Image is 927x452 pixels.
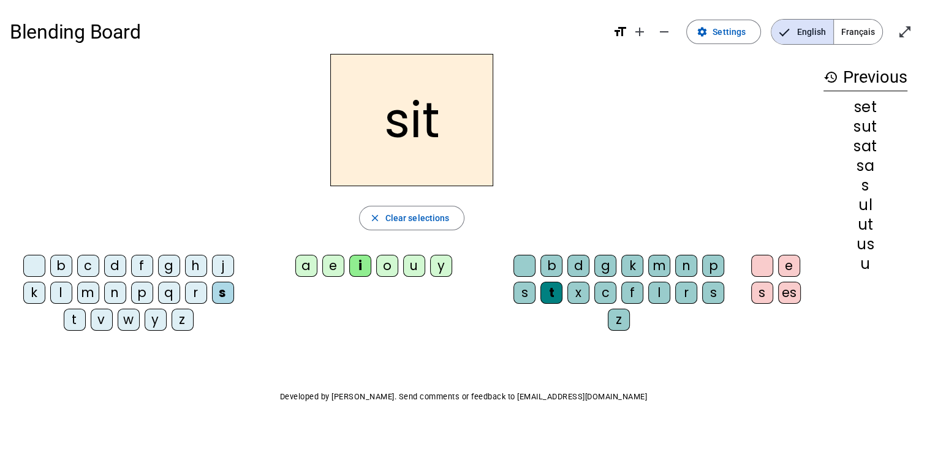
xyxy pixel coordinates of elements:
div: n [104,282,126,304]
div: s [702,282,724,304]
div: p [131,282,153,304]
mat-icon: format_size [613,24,627,39]
button: Clear selections [359,206,465,230]
div: l [648,282,670,304]
div: r [185,282,207,304]
div: y [145,309,167,331]
div: i [349,255,371,277]
div: g [158,255,180,277]
div: h [185,255,207,277]
div: r [675,282,697,304]
div: sa [823,159,907,173]
div: sut [823,119,907,134]
div: us [823,237,907,252]
div: z [172,309,194,331]
mat-icon: close [369,213,380,224]
span: Français [834,20,882,44]
div: ut [823,217,907,232]
div: b [50,255,72,277]
div: t [540,282,562,304]
span: English [771,20,833,44]
div: c [77,255,99,277]
h1: Blending Board [10,12,603,51]
button: Decrease font size [652,20,676,44]
div: w [118,309,140,331]
div: u [823,257,907,271]
div: sat [823,139,907,154]
div: d [104,255,126,277]
div: m [77,282,99,304]
div: e [778,255,800,277]
div: x [567,282,589,304]
span: Settings [713,24,746,39]
div: y [430,255,452,277]
div: e [322,255,344,277]
div: s [823,178,907,193]
div: u [403,255,425,277]
div: es [778,282,801,304]
span: Clear selections [385,211,450,225]
div: z [608,309,630,331]
div: set [823,100,907,115]
mat-icon: remove [657,24,672,39]
div: f [131,255,153,277]
div: n [675,255,697,277]
div: v [91,309,113,331]
button: Settings [686,20,761,44]
mat-icon: history [823,70,838,85]
button: Enter full screen [893,20,917,44]
div: t [64,309,86,331]
div: j [212,255,234,277]
p: Developed by [PERSON_NAME]. Send comments or feedback to [EMAIL_ADDRESS][DOMAIN_NAME] [10,390,917,404]
div: a [295,255,317,277]
div: k [23,282,45,304]
div: f [621,282,643,304]
mat-button-toggle-group: Language selection [771,19,883,45]
div: s [751,282,773,304]
mat-icon: settings [697,26,708,37]
div: b [540,255,562,277]
div: d [567,255,589,277]
div: o [376,255,398,277]
div: c [594,282,616,304]
div: s [513,282,535,304]
div: m [648,255,670,277]
div: ul [823,198,907,213]
div: q [158,282,180,304]
div: k [621,255,643,277]
h3: Previous [823,64,907,91]
button: Increase font size [627,20,652,44]
div: l [50,282,72,304]
div: s [212,282,234,304]
mat-icon: open_in_full [898,24,912,39]
h2: sit [330,54,493,186]
mat-icon: add [632,24,647,39]
div: p [702,255,724,277]
div: g [594,255,616,277]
